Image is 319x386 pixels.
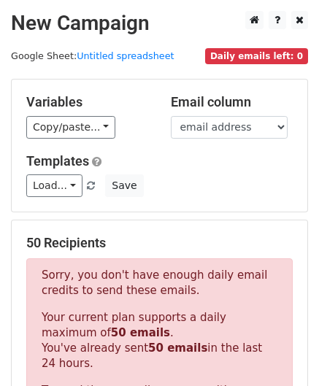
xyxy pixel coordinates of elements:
h5: 50 Recipients [26,235,293,251]
button: Save [105,174,143,197]
p: Your current plan supports a daily maximum of . You've already sent in the last 24 hours. [42,310,277,371]
small: Google Sheet: [11,50,174,61]
p: Sorry, you don't have enough daily email credits to send these emails. [42,268,277,298]
iframe: Chat Widget [246,316,319,386]
span: Daily emails left: 0 [205,48,308,64]
a: Untitled spreadsheet [77,50,174,61]
a: Load... [26,174,82,197]
h5: Email column [171,94,293,110]
a: Daily emails left: 0 [205,50,308,61]
h5: Variables [26,94,149,110]
a: Templates [26,153,89,169]
strong: 50 emails [148,341,207,355]
strong: 50 emails [111,326,170,339]
a: Copy/paste... [26,116,115,139]
h2: New Campaign [11,11,308,36]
